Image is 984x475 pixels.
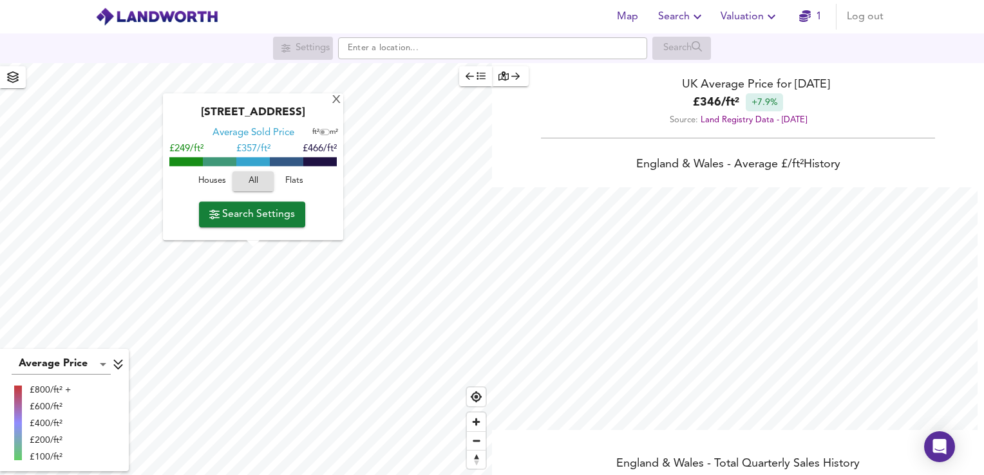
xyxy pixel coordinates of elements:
[199,201,305,227] button: Search Settings
[277,174,312,189] span: Flats
[842,4,889,30] button: Log out
[746,93,783,111] div: +7.9%
[492,156,984,174] div: England & Wales - Average £/ ft² History
[30,417,71,430] div: £400/ft²
[799,8,822,26] a: 1
[492,76,984,93] div: UK Average Price for [DATE]
[330,129,338,136] span: m²
[693,94,739,111] b: £ 346 / ft²
[30,451,71,463] div: £100/ft²
[847,8,884,26] span: Log out
[30,384,71,396] div: £800/ft² +
[331,95,342,107] div: X
[652,37,711,60] div: Search for a location first or explore the map
[467,432,486,450] span: Zoom out
[303,145,337,154] span: £466/ft²
[232,172,274,192] button: All
[169,107,337,127] div: [STREET_ADDRESS]
[191,172,232,192] button: Houses
[612,8,643,26] span: Map
[467,413,486,431] button: Zoom in
[653,4,710,30] button: Search
[30,400,71,413] div: £600/ft²
[30,434,71,447] div: £200/ft²
[924,431,955,462] div: Open Intercom Messenger
[236,145,270,154] span: £ 357/ft²
[715,4,784,30] button: Valuation
[239,174,267,189] span: All
[169,145,203,154] span: £249/ft²
[658,8,705,26] span: Search
[607,4,648,30] button: Map
[213,127,294,140] div: Average Sold Price
[790,4,831,30] button: 1
[95,7,218,26] img: logo
[467,387,486,406] button: Find my location
[12,354,111,375] div: Average Price
[467,450,486,469] button: Reset bearing to north
[467,431,486,450] button: Zoom out
[209,205,295,223] span: Search Settings
[194,174,229,189] span: Houses
[274,172,315,192] button: Flats
[492,456,984,474] div: England & Wales - Total Quarterly Sales History
[701,116,807,124] a: Land Registry Data - [DATE]
[338,37,647,59] input: Enter a location...
[721,8,779,26] span: Valuation
[492,111,984,129] div: Source:
[467,451,486,469] span: Reset bearing to north
[312,129,319,136] span: ft²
